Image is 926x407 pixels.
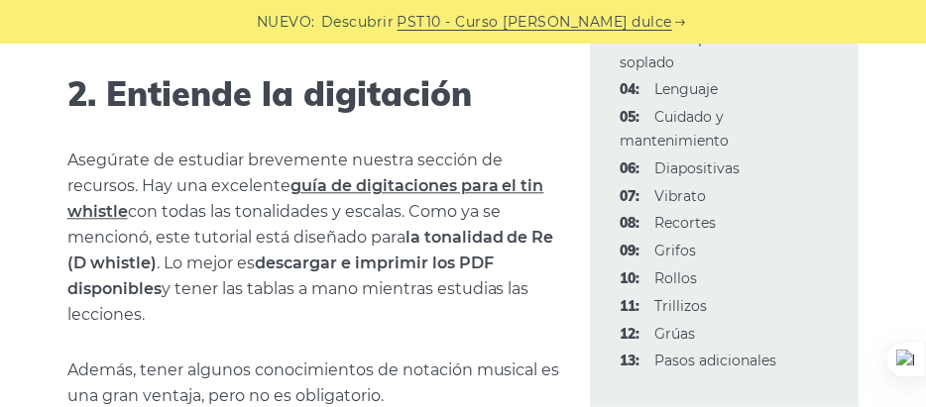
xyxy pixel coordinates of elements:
font: 2. Entiende la digitación [67,72,472,115]
font: Pasos adicionales [654,352,776,369]
font: descargar e imprimir los PDF disponibles [67,254,494,298]
a: 09:Grifos [654,242,696,259]
font: 04: [620,80,639,98]
a: 10:Rollos [654,269,697,287]
font: Además, tener algunos conocimientos de notación musical es una gran ventaja, pero no es obligatorio. [67,360,560,405]
font: NUEVO: [257,13,315,31]
a: 11:Trillizos [654,297,707,315]
font: 08: [620,214,639,232]
font: Trillizos [654,297,707,315]
font: 09: [620,242,639,259]
font: 05: [620,108,639,126]
a: 12:Grúas [654,325,695,343]
font: . Lo mejor es [157,254,255,272]
font: 12: [620,325,639,343]
font: Recortes [654,214,716,232]
font: 06: [620,159,639,177]
font: Grifos [654,242,696,259]
a: guía de digitaciones para el tin whistle [67,176,544,221]
font: Cuidado y mantenimiento [620,108,729,150]
font: Descubrir [321,13,395,31]
font: Lenguaje [654,80,718,98]
font: Conceptos básicos del soplado [620,30,809,71]
a: 07:Vibrato [654,187,706,205]
a: 05:Cuidado y mantenimiento [620,108,729,150]
font: 13: [620,352,639,369]
font: Grúas [654,325,695,343]
a: 03:Conceptos básicos del soplado [620,30,809,71]
font: 11: [620,297,639,315]
a: 08:Recortes [654,214,716,232]
a: 06:Diapositivas [654,159,740,177]
a: 13:Pasos adicionales [654,352,776,369]
font: Diapositivas [654,159,740,177]
font: y tener las tablas a mano mientras estudias las lecciones. [67,279,529,324]
font: con todas las tonalidades y escalas. Como ya se mencionó, este tutorial está diseñado para [67,202,501,247]
a: 04:Lenguaje [654,80,718,98]
font: Vibrato [654,187,706,205]
a: PST10 - Curso [PERSON_NAME] dulce [398,11,673,34]
font: 10: [620,269,639,287]
font: Rollos [654,269,697,287]
font: 03: [620,30,639,48]
font: PST10 - Curso [PERSON_NAME] dulce [398,13,673,31]
font: Asegúrate de estudiar brevemente nuestra sección de recursos. Hay una excelente [67,151,503,195]
font: 07: [620,187,639,205]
